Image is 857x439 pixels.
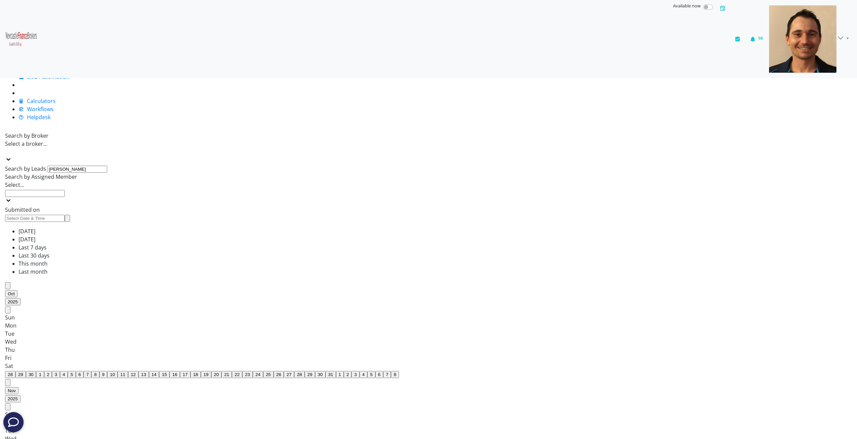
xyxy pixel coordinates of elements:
[5,31,37,47] img: ed25c8f3-f3eb-431e-bc7e-1fcec469fd6b-637399037915938163.png
[769,5,836,73] img: d9df0ad3-c6af-46dd-a355-72ef7f6afda3-637400917012654623.png
[673,3,701,9] span: Available now
[27,97,56,105] span: Calculators
[746,3,766,75] button: 98
[19,97,56,105] a: Calculators
[27,113,51,121] span: Helpdesk
[19,73,69,80] a: SMS Automation
[19,105,54,113] a: Workflows
[758,35,763,41] span: 98
[27,105,54,113] span: Workflows
[19,113,51,121] a: Helpdesk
